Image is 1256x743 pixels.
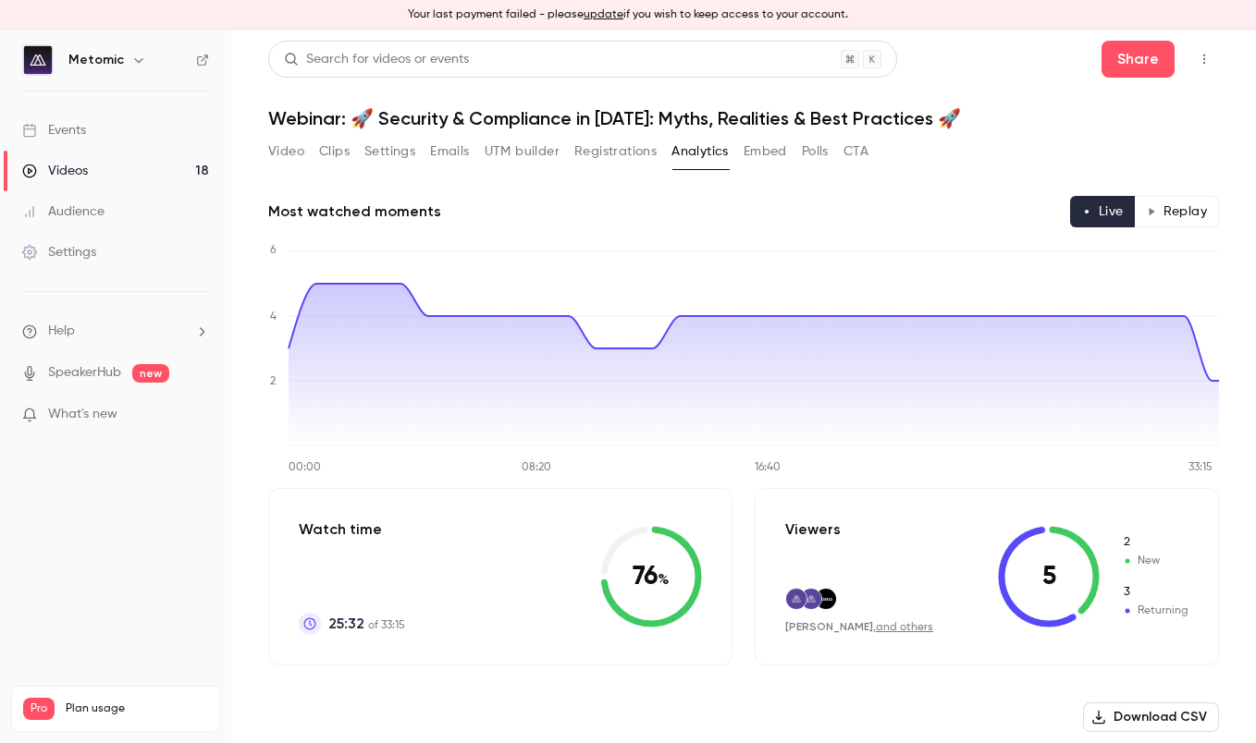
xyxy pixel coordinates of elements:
[328,613,364,635] span: 25:32
[1122,534,1188,551] span: New
[270,245,277,256] tspan: 6
[22,202,105,221] div: Audience
[48,405,117,424] span: What's new
[843,137,868,166] button: CTA
[485,137,560,166] button: UTM builder
[22,243,96,262] div: Settings
[802,137,829,166] button: Polls
[1122,553,1188,569] span: New
[801,589,821,609] img: metomic.io
[755,462,781,473] tspan: 16:40
[1122,603,1188,619] span: Returning
[364,137,415,166] button: Settings
[22,121,86,140] div: Events
[270,311,277,323] tspan: 4
[1102,41,1175,78] button: Share
[268,137,304,166] button: Video
[328,613,405,635] p: of 33:15
[22,322,209,341] li: help-dropdown-opener
[48,322,75,341] span: Help
[671,137,729,166] button: Analytics
[408,6,848,23] p: Your last payment failed - please if you wish to keep access to your account.
[876,622,933,633] a: and others
[430,137,469,166] button: Emails
[1135,196,1219,227] button: Replay
[68,51,124,69] h6: Metomic
[1188,462,1213,473] tspan: 33:15
[268,107,1219,129] h1: Webinar: 🚀 Security & Compliance in [DATE]: Myths, Realities & Best Practices 🚀
[785,518,841,541] p: Viewers
[22,162,88,180] div: Videos
[1083,702,1219,732] button: Download CSV
[23,45,53,75] img: Metomic
[786,589,807,609] img: metomic.io
[270,376,276,387] tspan: 2
[132,364,169,383] span: new
[319,137,350,166] button: Clips
[584,6,623,23] button: update
[1189,44,1219,74] button: Top Bar Actions
[785,619,933,635] div: ,
[785,620,873,633] span: [PERSON_NAME]
[574,137,657,166] button: Registrations
[284,50,469,69] div: Search for videos or events
[48,363,121,383] a: SpeakerHub
[522,462,551,473] tspan: 08:20
[66,701,208,716] span: Plan usage
[268,201,441,223] h2: Most watched moments
[744,137,787,166] button: Embed
[1070,196,1136,227] button: Live
[1122,584,1188,601] span: Returning
[299,518,405,541] p: Watch time
[289,462,321,473] tspan: 00:00
[816,589,836,609] img: vanta.com
[23,698,55,720] span: Pro
[187,407,209,423] iframe: Noticeable Trigger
